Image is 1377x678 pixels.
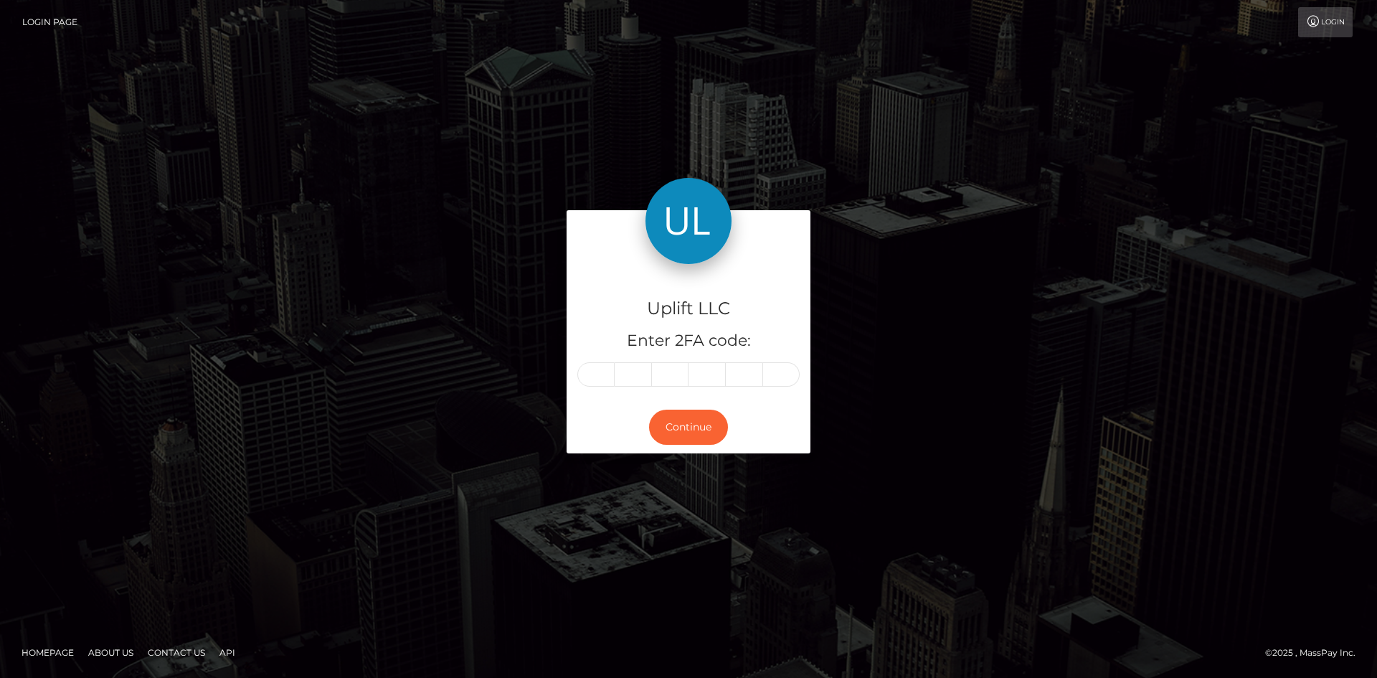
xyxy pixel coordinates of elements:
[1298,7,1353,37] a: Login
[82,641,139,664] a: About Us
[1265,645,1366,661] div: © 2025 , MassPay Inc.
[645,178,732,264] img: Uplift LLC
[577,296,800,321] h4: Uplift LLC
[214,641,241,664] a: API
[649,410,728,445] button: Continue
[142,641,211,664] a: Contact Us
[577,330,800,352] h5: Enter 2FA code:
[16,641,80,664] a: Homepage
[22,7,77,37] a: Login Page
